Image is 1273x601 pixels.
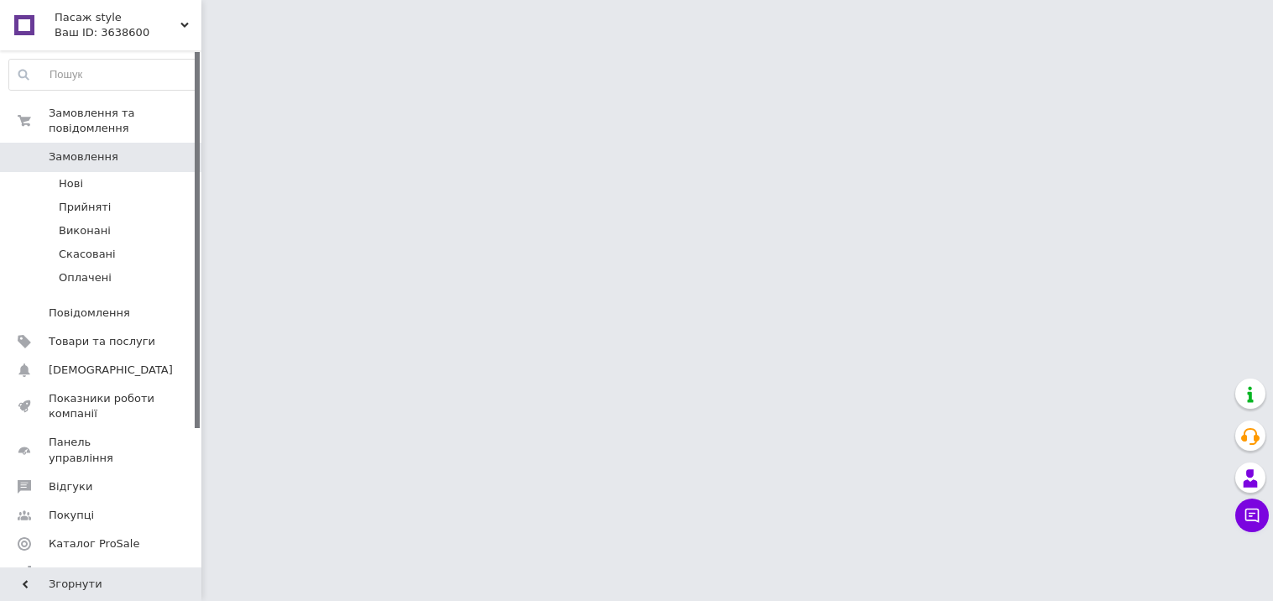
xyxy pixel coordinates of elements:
span: Відгуки [49,479,92,494]
span: [DEMOGRAPHIC_DATA] [49,363,173,378]
span: Показники роботи компанії [49,391,155,421]
span: Оплачені [59,270,112,285]
div: Ваш ID: 3638600 [55,25,201,40]
span: Покупці [49,508,94,523]
span: Виконані [59,223,111,238]
span: Панель управління [49,435,155,465]
span: Замовлення [49,149,118,165]
span: Каталог ProSale [49,536,139,551]
span: Товари та послуги [49,334,155,349]
span: Нові [59,176,83,191]
span: Аналітика [49,565,107,580]
button: Чат з покупцем [1235,499,1269,532]
span: Пасаж style [55,10,180,25]
input: Пошук [9,60,197,90]
span: Прийняті [59,200,111,215]
span: Замовлення та повідомлення [49,106,201,136]
span: Повідомлення [49,306,130,321]
span: Скасовані [59,247,116,262]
